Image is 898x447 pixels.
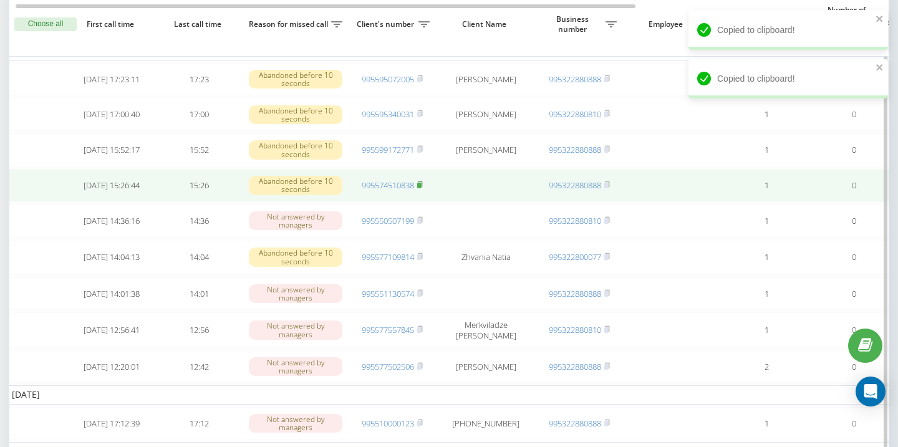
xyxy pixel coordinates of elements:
td: [PERSON_NAME] [436,63,536,96]
td: [DATE] 14:36:16 [68,204,155,238]
div: Copied to clipboard! [688,10,888,50]
div: Not answered by managers [249,414,342,433]
a: 995322880888 [549,74,601,85]
span: Last call time [165,19,233,29]
td: 0 [810,133,897,166]
td: 1 [723,240,810,275]
td: 17:23 [155,63,243,96]
td: 17:00 [155,98,243,131]
td: [DATE] 17:12:39 [68,407,155,440]
a: 995595072005 [362,74,414,85]
a: 995322880888 [549,144,601,155]
td: 1 [723,133,810,166]
td: 1 [723,98,810,131]
td: [DATE] 14:01:38 [68,277,155,310]
a: 995550507199 [362,215,414,226]
td: 2 [723,350,810,383]
td: [DATE] 15:52:17 [68,133,155,166]
a: 995510000123 [362,418,414,429]
span: Reason for missed call [249,19,331,29]
td: 14:01 [155,277,243,310]
a: 995322880810 [549,215,601,226]
td: [PHONE_NUMBER] [436,407,536,440]
span: Client Name [447,19,525,29]
td: 1 [723,169,810,202]
td: 15:26 [155,169,243,202]
td: 0 [810,277,897,310]
div: Not answered by managers [249,211,342,230]
a: 995322880888 [549,361,601,372]
div: Abandoned before 10 seconds [249,140,342,159]
div: Open Intercom Messenger [856,377,886,406]
td: [DATE] 15:26:44 [68,169,155,202]
a: 995322880888 [549,180,601,191]
span: Client's number [355,19,418,29]
td: 0 [810,312,897,347]
span: Business number [542,14,606,34]
div: Not answered by managers [249,357,342,376]
div: Abandoned before 10 seconds [249,176,342,195]
a: 995574510838 [362,180,414,191]
td: 1 [723,204,810,238]
a: 995322800077 [549,251,601,262]
td: 15:52 [155,133,243,166]
td: 14:36 [155,204,243,238]
div: Abandoned before 10 seconds [249,105,342,124]
td: [DATE] 12:20:01 [68,350,155,383]
td: 0 [810,240,897,275]
div: Not answered by managers [249,284,342,303]
button: close [876,62,884,74]
span: First call time [78,19,145,29]
td: [PERSON_NAME] [436,133,536,166]
td: 0 [810,204,897,238]
td: Zhvania Natia [436,240,536,275]
td: [DATE] 12:56:41 [68,312,155,347]
td: 0 [810,407,897,440]
button: close [876,14,884,26]
div: Abandoned before 10 seconds [249,248,342,266]
a: 995322880810 [549,324,601,335]
td: [PERSON_NAME] [436,98,536,131]
a: 995322880810 [549,108,601,120]
td: 0 [810,169,897,202]
a: 995577109814 [362,251,414,262]
td: [DATE] 17:23:11 [68,63,155,96]
div: Copied to clipboard! [688,59,888,99]
a: 995577557845 [362,324,414,335]
td: [PERSON_NAME] [436,350,536,383]
td: 17:12 [155,407,243,440]
a: 995577502506 [362,361,414,372]
a: 995322880888 [549,418,601,429]
td: 0 [810,350,897,383]
td: [DATE] 17:00:40 [68,98,155,131]
td: 1 [723,407,810,440]
button: Choose all [14,17,77,31]
a: 995595340031 [362,108,414,120]
td: 0 [810,98,897,131]
td: 1 [723,277,810,310]
span: Employee [629,19,705,29]
td: Merkviladze [PERSON_NAME] [436,312,536,347]
td: 12:42 [155,350,243,383]
a: 995322880888 [549,288,601,299]
td: 1 [723,312,810,347]
div: Not answered by managers [249,320,342,339]
a: 995599172771 [362,144,414,155]
div: Abandoned before 10 seconds [249,70,342,89]
td: [DATE] 14:04:13 [68,240,155,275]
td: 14:04 [155,240,243,275]
a: 995551130574 [362,288,414,299]
td: 12:56 [155,312,243,347]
